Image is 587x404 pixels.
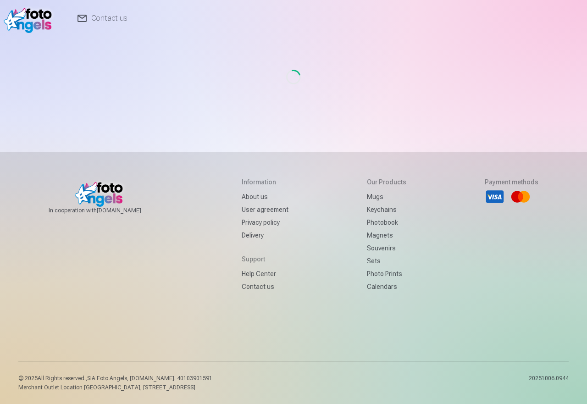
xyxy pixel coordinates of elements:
[242,216,288,229] a: Privacy policy
[367,255,406,267] a: Sets
[367,229,406,242] a: Magnets
[242,255,288,264] h5: Support
[242,229,288,242] a: Delivery
[97,207,163,214] a: [DOMAIN_NAME]
[18,375,212,382] p: © 2025 All Rights reserved. ,
[367,203,406,216] a: Keychains
[18,384,212,391] p: Merchant Outlet Location [GEOGRAPHIC_DATA], [STREET_ADDRESS]
[367,177,406,187] h5: Our products
[242,267,288,280] a: Help Center
[367,190,406,203] a: Mugs
[87,375,212,382] span: SIA Foto Angels, [DOMAIN_NAME]. 40103901591
[242,203,288,216] a: User agreement
[485,187,505,207] li: Visa
[242,280,288,293] a: Contact us
[4,4,56,33] img: /v1
[242,177,288,187] h5: Information
[49,207,163,214] span: In cooperation with
[529,375,569,391] p: 20251006.0944
[367,267,406,280] a: Photo prints
[510,187,531,207] li: Mastercard
[367,280,406,293] a: Calendars
[485,177,538,187] h5: Payment methods
[367,216,406,229] a: Photobook
[367,242,406,255] a: Souvenirs
[242,190,288,203] a: About us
